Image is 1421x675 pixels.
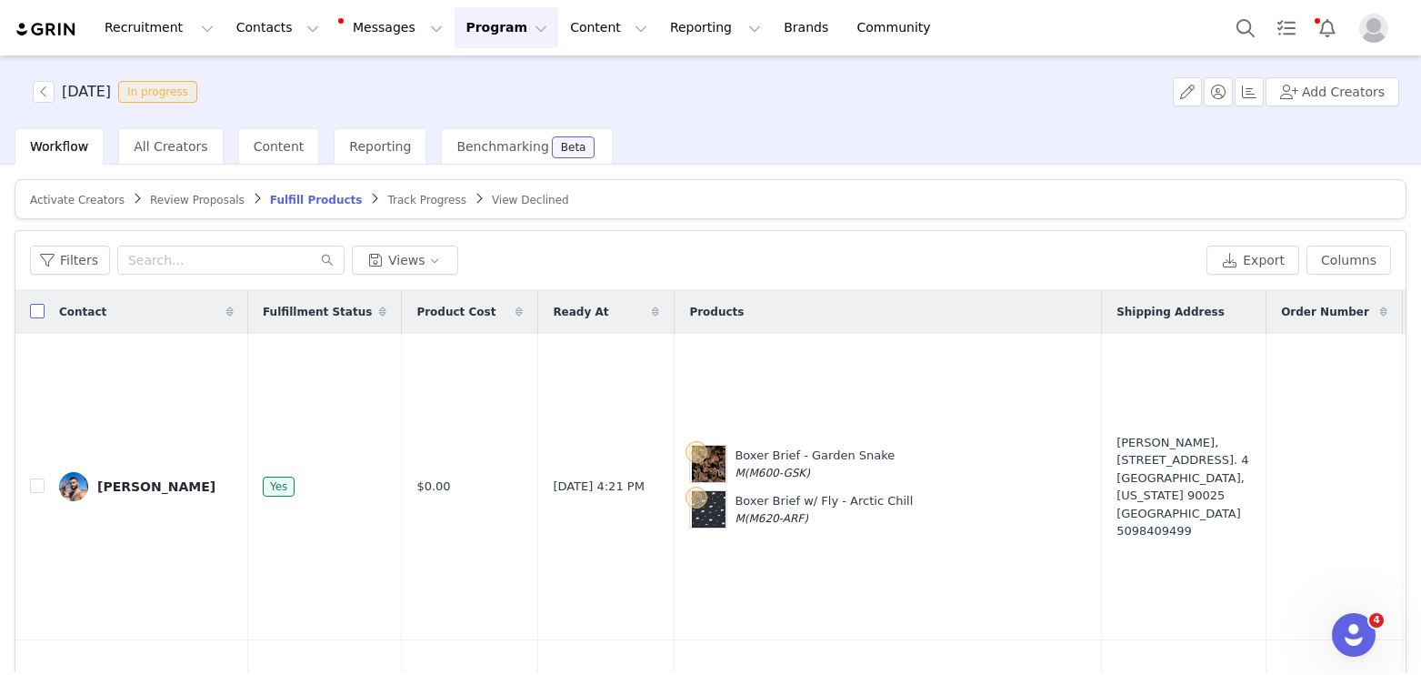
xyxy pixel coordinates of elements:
[1116,522,1251,540] div: 5098409499
[117,246,345,275] input: Search...
[30,194,125,207] span: Activate Creators
[416,478,450,496] span: $0.00
[30,246,110,275] button: Filters
[1348,14,1406,43] button: Profile
[59,472,88,501] img: 44006a26-e6bc-49f5-bdae-202054fbf198.jpg
[416,304,495,320] span: Product Cost
[94,7,225,48] button: Recruitment
[254,139,305,154] span: Content
[150,194,245,207] span: Review Proposals
[263,304,372,320] span: Fulfillment Status
[455,7,558,48] button: Program
[553,304,608,320] span: Ready At
[735,512,744,525] span: M
[1266,7,1306,48] a: Tasks
[134,139,207,154] span: All Creators
[689,304,744,320] span: Products
[118,81,197,103] span: In progress
[745,512,808,525] span: (M620-ARF)
[270,194,363,207] span: Fulfill Products
[659,7,772,48] button: Reporting
[773,7,845,48] a: Brands
[33,81,205,103] span: [object Object]
[352,246,458,275] button: Views
[331,7,454,48] button: Messages
[1226,7,1266,48] button: Search
[1306,246,1391,275] button: Columns
[1116,434,1251,540] div: [PERSON_NAME], [STREET_ADDRESS]. 4 [GEOGRAPHIC_DATA], [US_STATE] 90025 [GEOGRAPHIC_DATA]
[263,477,295,497] span: Yes
[1307,7,1347,48] button: Notifications
[692,446,726,482] img: Product Image
[1332,613,1376,657] iframe: Intercom live chat
[559,7,658,48] button: Content
[492,194,569,207] span: View Declined
[846,7,950,48] a: Community
[387,194,465,207] span: Track Progress
[30,139,88,154] span: Workflow
[456,139,548,154] span: Benchmarking
[692,491,726,528] img: Product Image
[1281,304,1369,320] span: Order Number
[735,492,913,528] div: Boxer Brief w/ Fly - Arctic Chill
[553,478,644,496] span: [DATE] 4:21 PM
[1206,246,1299,275] button: Export
[1359,14,1388,43] img: placeholder-profile.jpg
[59,472,234,501] a: [PERSON_NAME]
[1116,304,1225,320] span: Shipping Address
[15,21,78,38] img: grin logo
[561,142,586,153] div: Beta
[321,254,334,267] i: icon: search
[97,479,215,494] div: [PERSON_NAME]
[59,304,106,320] span: Contact
[1266,77,1399,106] button: Add Creators
[1369,613,1384,628] span: 4
[349,139,411,154] span: Reporting
[735,447,895,482] div: Boxer Brief - Garden Snake
[225,7,330,48] button: Contacts
[745,467,810,479] span: (M600-GSK)
[735,467,744,479] span: M
[62,81,111,103] h3: [DATE]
